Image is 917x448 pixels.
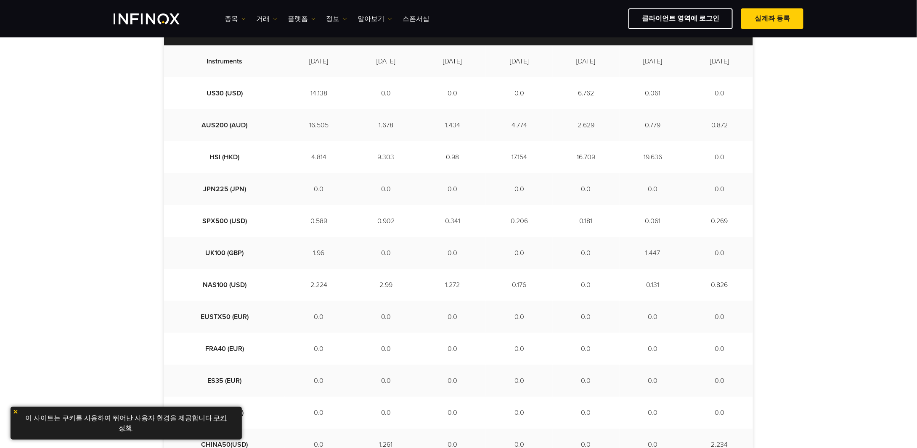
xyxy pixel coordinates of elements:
td: ES35 (EUR) [164,365,285,397]
td: 0.0 [419,333,486,365]
td: 0.061 [620,77,686,109]
td: 0.0 [553,173,620,205]
td: 4.774 [486,109,553,141]
td: 0.0 [419,77,486,109]
td: US30 (USD) [164,77,285,109]
td: 14.138 [285,77,352,109]
td: 0.0 [352,173,419,205]
td: 0.0 [352,77,419,109]
td: 0.0 [486,237,553,269]
td: 0.589 [285,205,352,237]
td: 0.0 [686,77,753,109]
td: 0.0 [620,365,686,397]
td: UK100 (GBP) [164,237,285,269]
td: 0.061 [620,205,686,237]
td: Instruments [164,45,285,77]
a: 클라이언트 영역에 로그인 [628,8,733,29]
td: [DATE] [419,45,486,77]
td: 0.0 [419,301,486,333]
td: 0.206 [486,205,553,237]
td: 1.447 [620,237,686,269]
td: 1.678 [352,109,419,141]
td: 2.629 [553,109,620,141]
td: 0.0 [686,237,753,269]
td: 0.0 [553,365,620,397]
td: 0.0 [486,365,553,397]
td: [DATE] [620,45,686,77]
td: 0.0 [620,301,686,333]
a: 스폰서십 [403,14,429,24]
td: 0.0 [686,365,753,397]
td: 1.96 [285,237,352,269]
td: 0.0 [486,397,553,429]
td: 0.131 [620,269,686,301]
td: 0.0 [553,301,620,333]
td: 0.0 [352,333,419,365]
td: 0.0 [686,301,753,333]
td: 0.0 [553,237,620,269]
td: 0.0 [419,397,486,429]
td: 2.224 [285,269,352,301]
td: 0.0 [620,173,686,205]
td: 0.0 [419,237,486,269]
td: [DATE] [486,45,553,77]
td: 0.98 [419,141,486,173]
td: 1.272 [419,269,486,301]
td: EUSTX50 (EUR) [164,301,285,333]
img: yellow close icon [13,409,19,415]
a: INFINOX Logo [114,13,199,24]
td: 0.0 [352,397,419,429]
a: 정보 [326,14,347,24]
td: 0.0 [686,173,753,205]
td: 0.0 [352,237,419,269]
td: [DATE] [553,45,620,77]
td: 0.0 [419,365,486,397]
p: 이 사이트는 쿠키를 사용하여 뛰어난 사용자 환경을 제공합니다. . [15,411,238,435]
td: 0.0 [486,333,553,365]
td: 9.303 [352,141,419,173]
td: 0.779 [620,109,686,141]
td: 17.154 [486,141,553,173]
td: 0.0 [352,301,419,333]
a: 실계좌 등록 [741,8,803,29]
td: HSI (HKD) [164,141,285,173]
td: 0.181 [553,205,620,237]
td: AUS200 (AUD) [164,109,285,141]
td: 0.0 [486,301,553,333]
a: 종목 [225,14,246,24]
td: 0.0 [285,365,352,397]
td: 0.872 [686,109,753,141]
td: 0.0 [285,173,352,205]
td: 0.0 [686,333,753,365]
a: 거래 [256,14,277,24]
td: 0.0 [419,173,486,205]
td: 0.0 [686,141,753,173]
td: 0.826 [686,269,753,301]
td: 0.0 [620,397,686,429]
td: [DATE] [686,45,753,77]
td: 0.0 [486,77,553,109]
td: 0.0 [285,301,352,333]
td: 0.269 [686,205,753,237]
td: 0.341 [419,205,486,237]
td: SPX500 (USD) [164,205,285,237]
td: [DATE] [352,45,419,77]
td: ESP35 (EUR) [164,397,285,429]
td: 0.0 [553,397,620,429]
td: 0.902 [352,205,419,237]
td: 0.176 [486,269,553,301]
td: 19.636 [620,141,686,173]
a: 플랫폼 [288,14,315,24]
td: 0.0 [553,269,620,301]
td: 0.0 [553,333,620,365]
td: NAS100 (USD) [164,269,285,301]
td: 1.434 [419,109,486,141]
td: FRA40 (EUR) [164,333,285,365]
td: JPN225 (JPN) [164,173,285,205]
td: 6.762 [553,77,620,109]
td: 2.99 [352,269,419,301]
td: 0.0 [620,333,686,365]
td: 0.0 [686,397,753,429]
a: 알아보기 [358,14,392,24]
td: [DATE] [285,45,352,77]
